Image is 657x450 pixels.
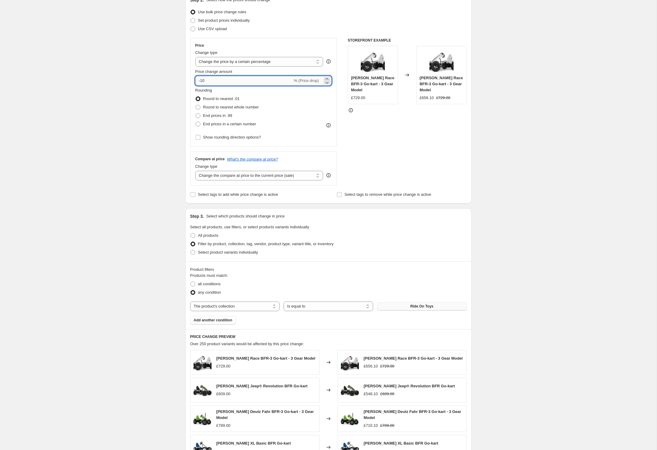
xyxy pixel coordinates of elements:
span: [PERSON_NAME] Deutz Fahr BFR-3 Go-kart - 3 Gear Model [216,409,314,420]
span: [PERSON_NAME] Race BFR-3 Go-kart - 3 Gear Model [364,356,463,361]
span: Select product variants individually [198,250,258,255]
img: bergracebfr3_80x.jpg [361,49,385,73]
span: [PERSON_NAME] Race BFR-3 Go-kart - 3 Gear Model [420,76,463,92]
span: Set product prices individually [198,18,250,23]
img: bergracebfr3_80x.jpg [193,353,212,371]
strike: £729.00 [436,95,450,101]
input: -15 [195,76,293,86]
div: help [325,58,332,64]
div: £548.10 [364,391,378,397]
div: £729.00 [216,363,231,369]
span: [PERSON_NAME] Race BFR-3 Go-kart - 3 Gear Model [216,356,316,361]
span: All products [198,233,218,238]
strike: £789.00 [380,423,395,429]
span: Price change amount [195,69,232,74]
img: bergracebfr3_80x.jpg [341,353,359,371]
span: [PERSON_NAME] Jeep® Revolution BFR Go-kart [216,384,308,388]
img: bergracebfr3_80x.jpg [429,49,454,73]
span: Show rounding direction options? [203,135,261,139]
div: £656.10 [364,363,378,369]
span: Filter by product, collection, tag, vendor, product type, variant title, or inventory [198,242,334,246]
span: Ride On Toys [410,304,433,309]
span: Change type [195,50,218,55]
h2: Step 3. [190,213,204,219]
p: Select which products should change in price [206,213,284,219]
span: any condition [198,290,221,295]
h3: Price [195,43,204,48]
div: help [325,172,332,178]
div: Product filters [190,267,467,273]
span: Use CSV upload [198,27,227,31]
span: Round to nearest whole number [203,105,259,109]
span: Add another condition [194,318,232,323]
div: £609.00 [216,391,231,397]
div: £710.10 [364,423,378,429]
span: [PERSON_NAME] Jeep® Revolution BFR Go-kart [364,384,455,388]
div: £656.10 [420,95,434,101]
span: % (Price drop) [294,78,319,83]
h3: Compare at price [195,157,225,161]
span: Use bulk price change rules [198,10,246,14]
span: Change type [195,164,218,169]
button: What's the compare at price? [227,157,278,161]
span: End prices in a certain number [203,122,256,126]
span: Products must match: [190,273,228,278]
strike: £609.00 [380,391,395,397]
span: Rounding [195,88,212,92]
h6: STOREFRONT EXAMPLE [348,38,467,43]
span: all conditions [198,282,221,286]
span: [PERSON_NAME] Deutz Fahr BFR-3 Go-kart - 3 Gear Model [364,409,461,420]
span: Select all products, use filters, or select products variants individually [190,225,309,229]
span: Select tags to add while price change is active [198,192,278,197]
img: bergjeeprevolutionbfr_5_80x.jpg [341,381,359,399]
h6: PRICE CHANGE PREVIEW [190,334,467,339]
button: Add another condition [190,316,236,324]
span: Round to nearest .01 [203,96,240,101]
span: Select tags to remove while price change is active [344,192,431,197]
button: Ride On Toys [377,302,467,311]
img: bergdeutzfahrbfr3_3_80x.jpg [193,410,212,428]
span: Over 250 product variants would be affected by this price change: [190,342,304,346]
div: £789.00 [216,423,231,429]
span: [PERSON_NAME] XL Basic BFR Go-kart [216,441,291,445]
span: [PERSON_NAME] Race BFR-3 Go-kart - 3 Gear Model [351,76,395,92]
img: bergdeutzfahrbfr3_3_80x.jpg [341,410,359,428]
div: £729.00 [351,95,365,101]
img: bergjeeprevolutionbfr_5_80x.jpg [193,381,212,399]
strike: £729.00 [380,363,395,369]
span: [PERSON_NAME] XL Basic BFR Go-kart [364,441,439,445]
span: End prices in .99 [203,113,232,118]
